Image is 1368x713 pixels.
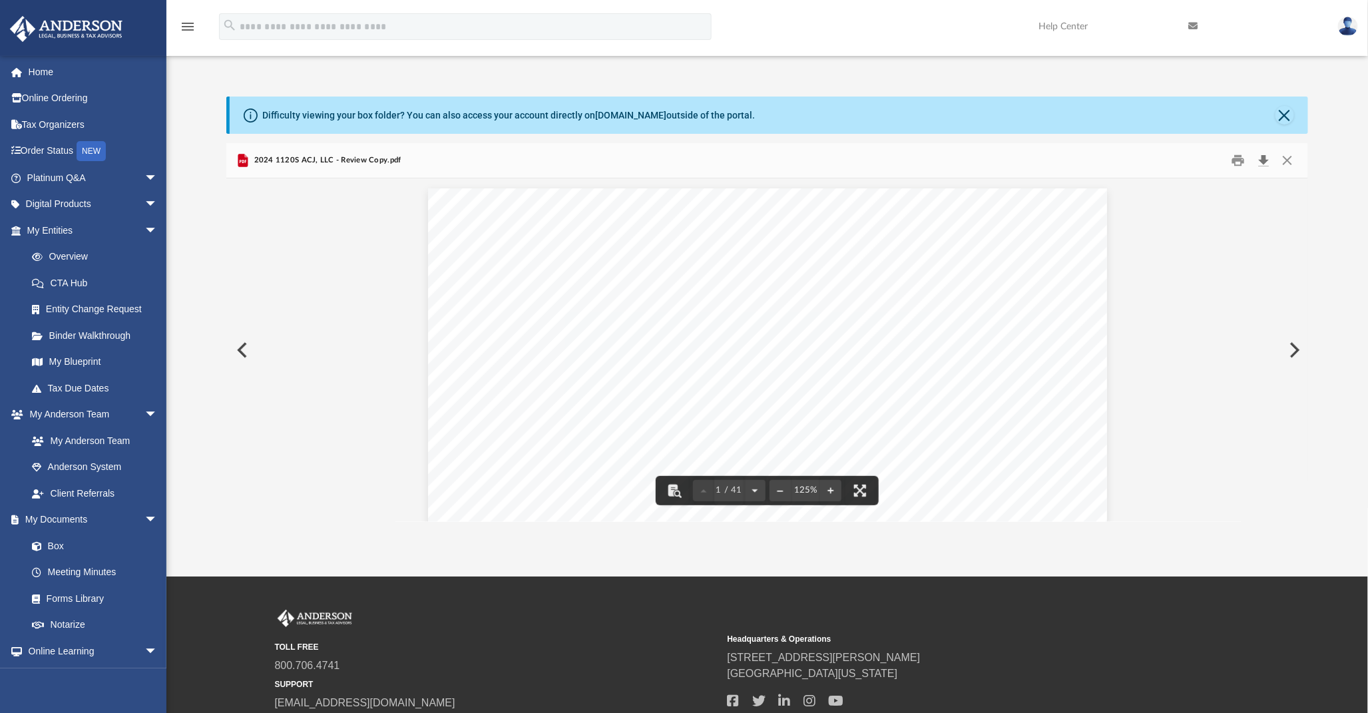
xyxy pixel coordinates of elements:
[144,191,171,218] span: arrow_drop_down
[524,310,547,321] span: LAS
[19,375,178,401] a: Tax Due Dates
[19,296,178,323] a: Entity Change Request
[524,284,615,294] span: [PERSON_NAME]
[610,310,626,321] span: NV
[728,652,921,663] a: [STREET_ADDRESS][PERSON_NAME]
[791,486,820,495] div: Current zoom level
[9,507,171,533] a: My Documentsarrow_drop_down
[144,401,171,429] span: arrow_drop_down
[775,284,798,294] span: LLC
[19,322,178,349] a: Binder Walkthrough
[595,110,666,120] a: [DOMAIN_NAME]
[275,697,455,708] a: [EMAIL_ADDRESS][DOMAIN_NAME]
[9,164,178,191] a: Platinum Q&Aarrow_drop_down
[222,18,237,33] i: search
[144,638,171,665] span: arrow_drop_down
[555,310,602,321] span: VEGAS,
[226,332,256,369] button: Previous File
[9,638,171,664] a: Online Learningarrow_drop_down
[9,85,178,112] a: Online Ordering
[19,270,178,296] a: CTA Hub
[9,111,178,138] a: Tax Organizers
[262,109,755,122] div: Difficulty viewing your box folder? You can also access your account directly on outside of the p...
[226,178,1308,522] div: File preview
[251,154,401,166] span: 2024 1120S ACJ, LLC - Review Copy.pdf
[1338,17,1358,36] img: User Pic
[275,678,718,690] small: SUPPORT
[180,19,196,35] i: menu
[563,297,654,308] span: [PERSON_NAME]
[226,178,1308,522] div: Document Viewer
[144,164,171,192] span: arrow_drop_down
[820,476,841,505] button: Zoom in
[19,559,171,586] a: Meeting Minutes
[845,476,875,505] button: Enter fullscreen
[618,297,657,308] span: DRIVE
[275,641,718,653] small: TOLL FREE
[1275,150,1299,171] button: Close
[1252,150,1275,171] button: Download
[9,217,178,244] a: My Entitiesarrow_drop_down
[770,476,791,505] button: Zoom out
[19,585,164,612] a: Forms Library
[19,454,171,481] a: Anderson System
[1225,150,1252,171] button: Print
[19,244,178,270] a: Overview
[19,664,171,691] a: Courses
[9,59,178,85] a: Home
[720,284,768,294] span: GROUP,
[1279,332,1308,369] button: Next File
[19,349,171,375] a: My Blueprint
[6,16,126,42] img: Anderson Advisors Platinum Portal
[714,486,745,495] span: 1 / 41
[828,371,1015,587] span: COPY
[744,476,766,505] button: Next page
[1275,106,1294,124] button: Close
[524,297,555,308] span: 3225
[144,217,171,244] span: arrow_drop_down
[634,310,673,321] span: 89121
[9,401,171,428] a: My Anderson Teamarrow_drop_down
[19,533,164,559] a: Box
[9,138,178,165] a: Order StatusNEW
[180,25,196,35] a: menu
[144,507,171,534] span: arrow_drop_down
[728,668,898,679] a: [GEOGRAPHIC_DATA][US_STATE]
[9,191,178,218] a: Digital Productsarrow_drop_down
[714,476,745,505] button: 1 / 41
[649,284,712,294] span: BUSINESS
[728,633,1171,645] small: Headquarters & Operations
[660,476,689,505] button: Toggle findbar
[19,612,171,638] a: Notarize
[19,427,164,454] a: My Anderson Team
[594,284,642,294] span: GLOBAL
[77,141,106,161] div: NEW
[19,480,171,507] a: Client Referrals
[275,660,340,671] a: 800.706.4741
[226,143,1308,522] div: Preview
[275,610,355,627] img: Anderson Advisors Platinum Portal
